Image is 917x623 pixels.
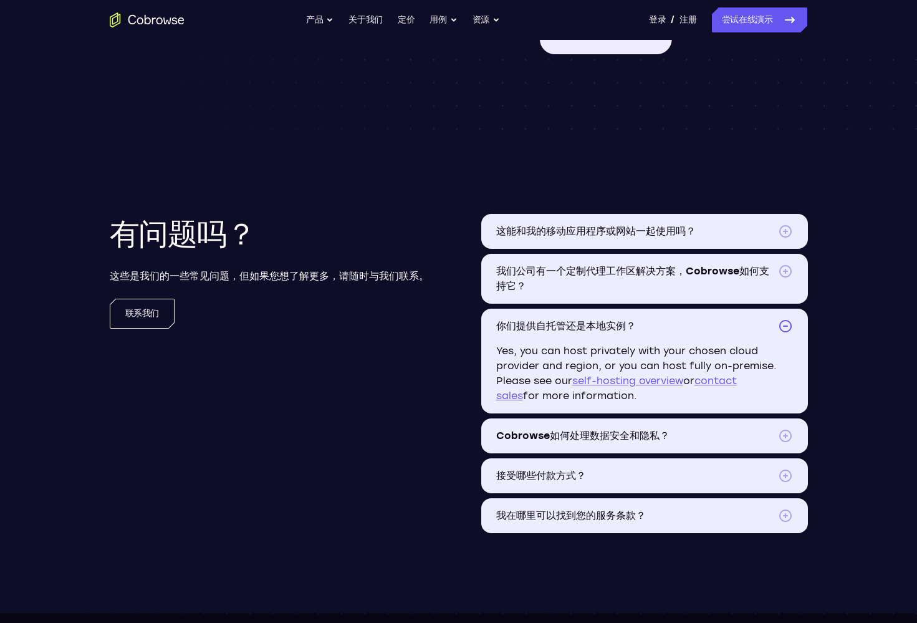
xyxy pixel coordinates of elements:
span: Cobrowse如何处理数据安全和隐私？ [496,428,773,443]
summary: 你们提供自托管还是本地实例？ [481,309,808,344]
span: 你们提供自托管还是本地实例？ [496,319,773,334]
a: 定价 [398,7,415,32]
summary: Cobrowse如何处理数据安全和隐私？ [481,418,808,453]
span: 我们公司有一个定制代理工作区解决方案，Cobrowse如何支持它？ [496,264,773,294]
summary: 我们公司有一个定制代理工作区解决方案，Cobrowse如何支持它？ [481,254,808,304]
a: 登录 [649,7,666,32]
a: 关于我们 [348,7,383,32]
span: 这能和我的移动应用程序或网站一起使用吗？ [496,224,773,239]
a: 注册 [679,7,696,32]
summary: 接受哪些付款方式？ [481,458,808,493]
button: 资源 [473,7,500,32]
span: 我在哪里可以找到您的服务条款？ [496,508,773,523]
a: 尝试在线演示 [712,7,808,32]
p: Yes, you can host privately with your chosen cloud provider and region, or you can host fully on-... [481,344,808,413]
p: 这些是我们的一些常见问题，但如果您想了解更多，请随时与我们联系。 [110,269,429,284]
summary: 我在哪里可以找到您的服务条款？ [481,498,808,533]
button: 用例 [430,7,457,32]
span: / [671,12,675,27]
a: 转到主页 [110,12,185,27]
span: 接受哪些付款方式？ [496,468,773,483]
summary: 这能和我的移动应用程序或网站一起使用吗？ [481,214,808,249]
h2: 有问题吗？ [110,214,256,254]
button: 产品 [306,7,334,32]
a: 联系我们 [110,299,175,329]
a: self-hosting overview [572,375,683,387]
